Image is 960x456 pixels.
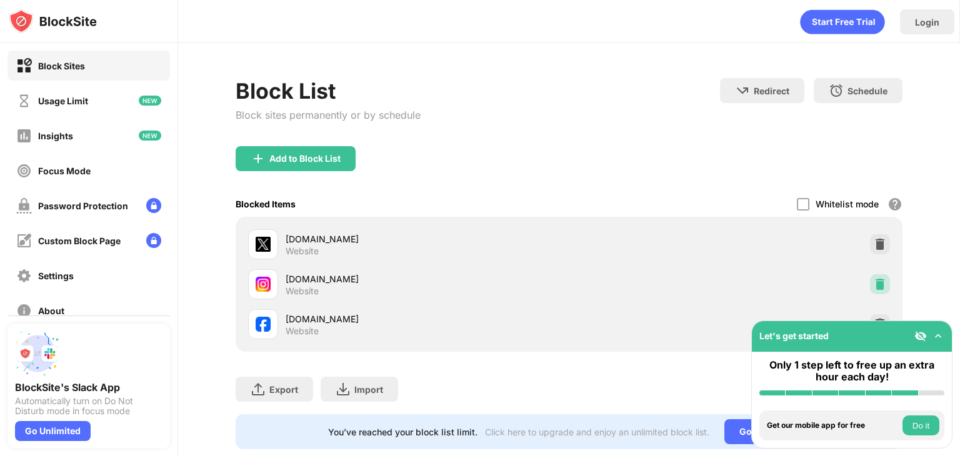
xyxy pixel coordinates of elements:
[38,61,85,71] div: Block Sites
[236,78,421,104] div: Block List
[269,384,298,395] div: Export
[15,421,91,441] div: Go Unlimited
[16,163,32,179] img: focus-off.svg
[754,86,789,96] div: Redirect
[256,277,271,292] img: favicons
[759,330,829,341] div: Let's get started
[932,330,944,342] img: omni-setup-toggle.svg
[767,421,899,430] div: Get our mobile app for free
[236,109,421,121] div: Block sites permanently or by schedule
[354,384,383,395] div: Import
[847,86,887,96] div: Schedule
[485,427,709,437] div: Click here to upgrade and enjoy an unlimited block list.
[38,166,91,176] div: Focus Mode
[286,232,569,245] div: [DOMAIN_NAME]
[256,237,271,252] img: favicons
[286,285,319,297] div: Website
[15,381,162,394] div: BlockSite's Slack App
[146,198,161,213] img: lock-menu.svg
[236,199,296,209] div: Blocked Items
[286,325,319,337] div: Website
[800,9,885,34] div: animation
[816,199,879,209] div: Whitelist mode
[724,419,810,444] div: Go Unlimited
[9,9,97,34] img: logo-blocksite.svg
[915,17,939,27] div: Login
[16,303,32,319] img: about-off.svg
[286,312,569,325] div: [DOMAIN_NAME]
[269,154,341,164] div: Add to Block List
[902,415,939,435] button: Do it
[759,359,944,383] div: Only 1 step left to free up an extra hour each day!
[286,272,569,285] div: [DOMAIN_NAME]
[15,396,162,416] div: Automatically turn on Do Not Disturb mode in focus mode
[914,330,927,342] img: eye-not-visible.svg
[38,235,121,246] div: Custom Block Page
[16,58,32,74] img: block-on.svg
[139,131,161,141] img: new-icon.svg
[38,201,128,211] div: Password Protection
[139,96,161,106] img: new-icon.svg
[38,131,73,141] div: Insights
[15,331,60,376] img: push-slack.svg
[38,305,64,316] div: About
[38,96,88,106] div: Usage Limit
[286,245,319,257] div: Website
[16,198,32,214] img: password-protection-off.svg
[16,268,32,284] img: settings-off.svg
[256,317,271,332] img: favicons
[16,93,32,109] img: time-usage-off.svg
[16,233,32,249] img: customize-block-page-off.svg
[146,233,161,248] img: lock-menu.svg
[16,128,32,144] img: insights-off.svg
[38,270,74,281] div: Settings
[328,427,477,437] div: You’ve reached your block list limit.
